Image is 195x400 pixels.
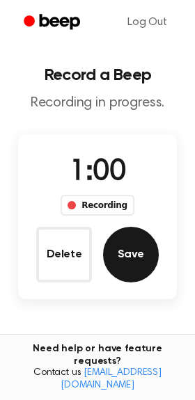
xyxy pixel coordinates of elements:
span: Contact us [8,367,187,392]
h1: Record a Beep [11,67,184,83]
a: Log Out [114,6,181,39]
button: Delete Audio Record [36,227,92,282]
a: Beep [14,9,93,36]
button: Save Audio Record [103,227,159,282]
span: 1:00 [70,158,125,187]
div: Recording [61,195,134,216]
a: [EMAIL_ADDRESS][DOMAIN_NAME] [61,368,162,390]
p: Recording in progress. [11,95,184,112]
